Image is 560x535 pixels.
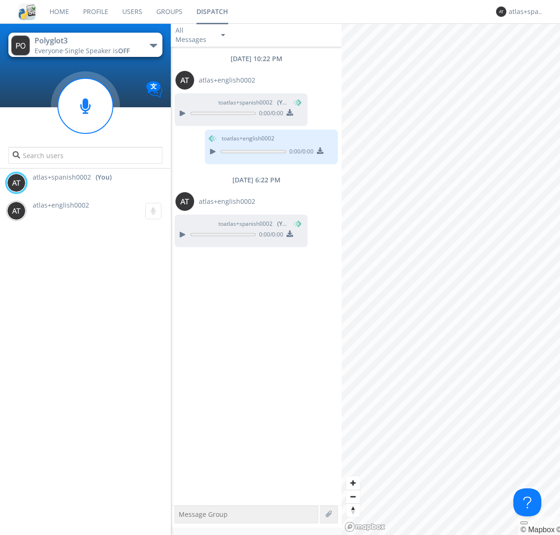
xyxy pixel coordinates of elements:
div: (You) [96,173,112,182]
button: Reset bearing to north [346,503,360,517]
img: 373638.png [175,71,194,90]
img: download media button [287,230,293,237]
img: 373638.png [496,7,506,17]
span: to atlas+english0002 [222,134,274,143]
img: download media button [317,147,323,154]
span: Single Speaker is [65,46,130,55]
div: atlas+spanish0002 [509,7,544,16]
div: Everyone · [35,46,140,56]
img: Translation enabled [146,81,162,97]
span: (You) [277,220,291,228]
img: caret-down-sm.svg [221,34,225,36]
img: 373638.png [7,174,26,192]
span: to atlas+spanish0002 [218,98,288,107]
span: to atlas+spanish0002 [218,220,288,228]
span: atlas+english0002 [33,201,89,209]
span: 0:00 / 0:00 [256,109,283,119]
span: 0:00 / 0:00 [256,230,283,241]
span: (You) [277,98,291,106]
img: download media button [287,109,293,116]
iframe: Toggle Customer Support [513,488,541,516]
div: [DATE] 6:22 PM [171,175,342,185]
a: Mapbox logo [344,521,385,532]
img: cddb5a64eb264b2086981ab96f4c1ba7 [19,3,35,20]
img: 373638.png [175,192,194,211]
input: Search users [8,147,162,164]
button: Toggle attribution [520,521,528,524]
img: 373638.png [11,35,30,56]
span: atlas+spanish0002 [33,173,91,182]
button: Zoom in [346,476,360,490]
div: Polyglot3 [35,35,140,46]
div: All Messages [175,26,213,44]
span: OFF [118,46,130,55]
span: atlas+english0002 [199,197,255,206]
span: Reset bearing to north [346,504,360,517]
div: [DATE] 10:22 PM [171,54,342,63]
a: Mapbox [520,526,554,534]
span: atlas+english0002 [199,76,255,85]
span: 0:00 / 0:00 [286,147,314,158]
button: Polyglot3Everyone·Single Speaker isOFF [8,33,162,57]
img: 373638.png [7,201,26,220]
button: Zoom out [346,490,360,503]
